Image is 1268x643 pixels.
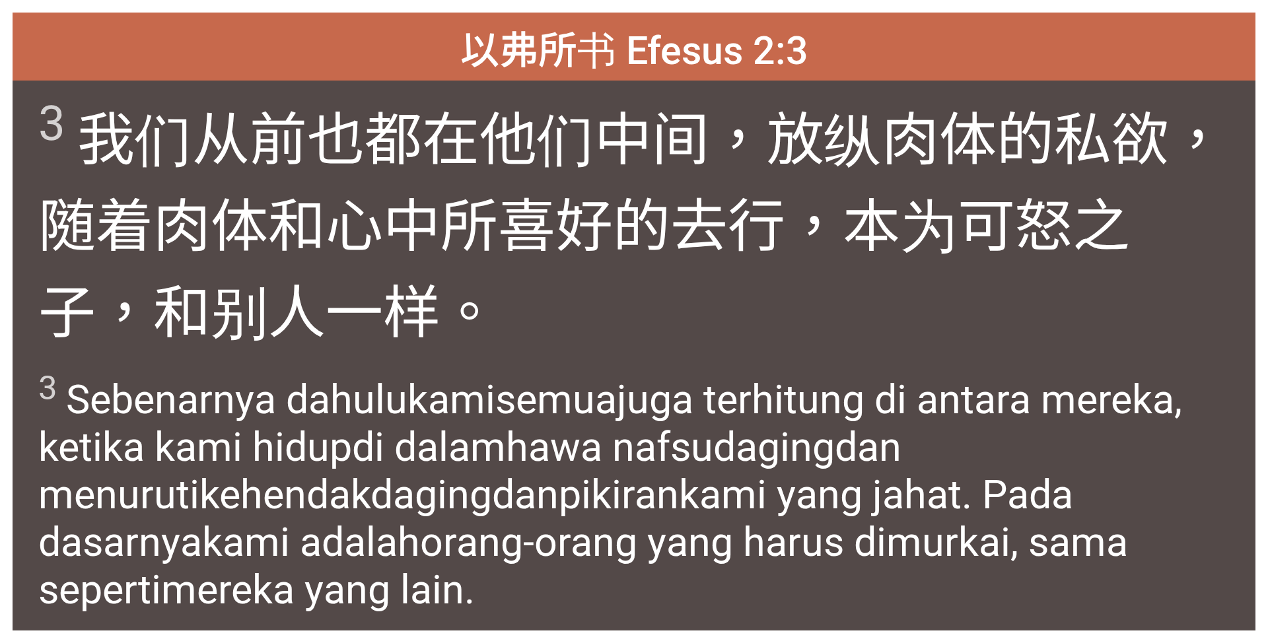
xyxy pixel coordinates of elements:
[38,376,1182,613] wg4218: kami
[38,471,1128,613] wg2532: pikiran
[38,518,1128,613] wg3709: , sama seperti
[38,368,1230,613] span: Sebenarnya dahulu
[38,471,1128,613] wg1271: kami yang jahat. Pada dasarnya
[460,19,808,78] span: 以弗所书 Efesus 2:3
[38,423,1128,613] wg1722: hawa nafsu
[211,279,498,347] wg2532: 别人
[38,423,1128,613] wg4561: dan menuruti
[38,106,1226,347] wg3739: 中间
[38,471,1128,613] wg2307: daging
[38,106,1226,347] wg1939: ，随着
[38,93,1230,353] span: 我们
[38,423,1128,613] wg1939: daging
[38,193,1130,347] wg4561: 和
[38,193,1130,347] wg1271: 中所喜好
[440,279,498,347] wg5613: 。
[464,566,475,613] wg3062: .
[161,566,475,613] wg5613: mereka yang lain
[326,279,498,347] wg3062: 一样
[38,368,57,407] sup: 3
[38,106,1226,347] wg2532: 都
[38,106,1226,347] wg1722: ，放纵
[38,106,1226,347] wg4561: 的私欲
[38,376,1182,613] wg3956: juga terhitung di antara mereka, ketika kami hidup
[38,193,1130,347] wg2532: 心
[38,471,1128,613] wg4160: kehendak
[38,471,1128,613] wg4561: dan
[38,423,1128,613] wg390: di dalam
[38,106,1226,347] wg4218: 也
[38,518,1128,613] wg5449: kami adalah
[38,96,65,152] sup: 3
[38,106,1226,347] wg390: 肉体
[38,193,1130,347] wg4160: 肉体
[38,518,1128,613] wg1510: orang-orang yang harus dimurkai
[38,376,1182,613] wg2249: semua
[38,106,1226,347] wg3956: 在他们
[96,279,498,347] wg5043: ，和
[38,106,1226,347] wg2249: 从前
